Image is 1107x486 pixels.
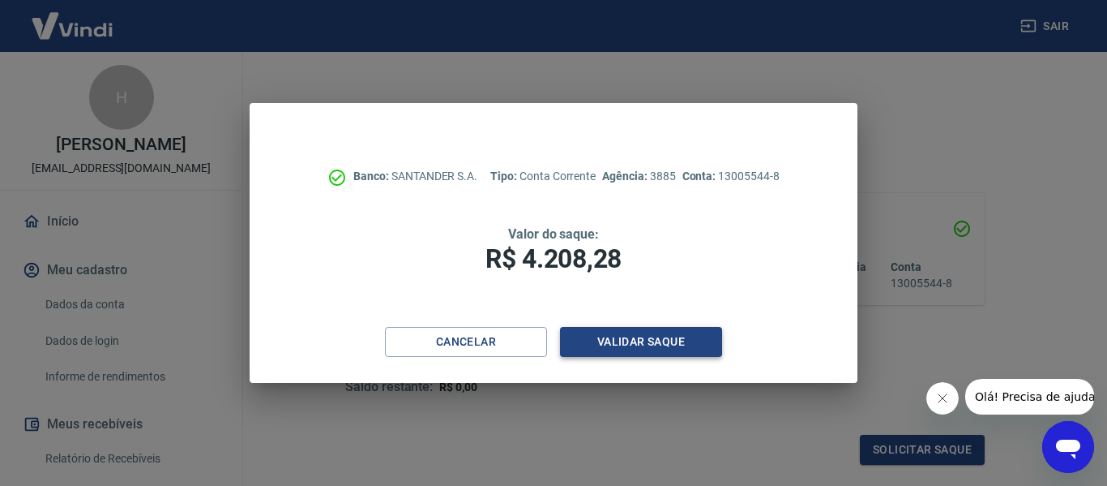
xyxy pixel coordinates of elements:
[926,382,959,415] iframe: Fechar mensagem
[490,168,596,185] p: Conta Corrente
[602,170,650,183] span: Agência:
[385,327,547,357] button: Cancelar
[353,170,391,183] span: Banco:
[508,226,599,242] span: Valor do saque:
[560,327,722,357] button: Validar saque
[353,168,477,185] p: SANTANDER S.A.
[682,170,719,183] span: Conta:
[682,168,780,185] p: 13005544-8
[10,11,136,24] span: Olá! Precisa de ajuda?
[965,379,1094,415] iframe: Mensagem da empresa
[485,243,622,274] span: R$ 4.208,28
[602,168,675,185] p: 3885
[1042,421,1094,473] iframe: Botão para abrir a janela de mensagens
[490,170,519,183] span: Tipo:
